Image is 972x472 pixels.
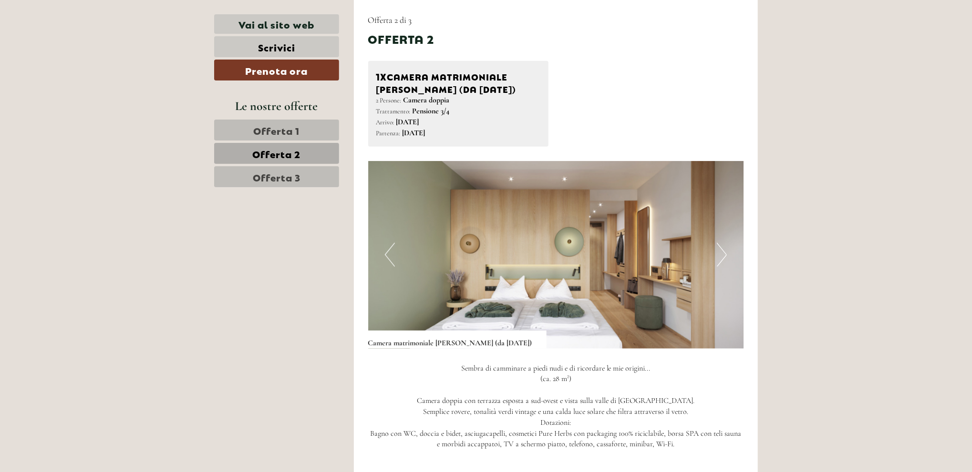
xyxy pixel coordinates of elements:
a: Vai al sito web [214,14,339,34]
span: Offerta 3 [253,170,300,183]
b: Camera doppia [403,95,450,105]
small: Arrivo: [376,118,394,126]
div: Offerta 2 [368,30,434,47]
span: Offerta 1 [254,123,300,137]
a: Prenota ora [214,60,339,80]
span: Offerta 2 di 3 [368,15,412,25]
small: Trattamento: [376,107,411,115]
button: Next [717,243,727,267]
div: Buon giorno, come possiamo aiutarla? [7,26,132,55]
b: [DATE] [403,128,425,138]
small: 16:42 [14,46,127,53]
button: Invia [320,247,376,268]
div: martedì [166,7,210,23]
b: [DATE] [396,117,419,127]
a: Scrivici [214,36,339,57]
b: 1x [376,69,387,82]
button: Previous [385,243,395,267]
div: Camera matrimoniale [PERSON_NAME] (da [DATE]) [368,331,547,349]
span: Offerta 2 [253,147,301,160]
img: image [368,161,744,349]
b: Pensione 3/4 [413,106,450,116]
p: Sembra di camminare a piedi nudi e di ricordare le mie origini... (ca. 28 m²) Camera doppia con t... [368,363,744,450]
div: Camera matrimoniale [PERSON_NAME] (da [DATE]) [376,69,541,95]
div: [GEOGRAPHIC_DATA] [14,28,127,35]
small: 2 Persone: [376,96,402,104]
small: Partenza: [376,129,401,137]
div: Le nostre offerte [214,97,339,115]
